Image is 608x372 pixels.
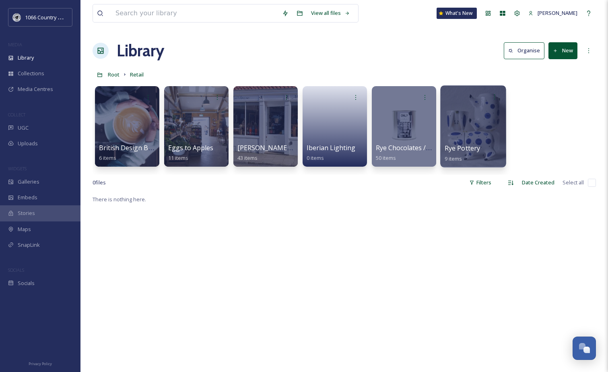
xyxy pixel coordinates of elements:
[573,337,596,360] button: Open Chat
[237,154,258,161] span: 43 items
[18,70,44,77] span: Collections
[18,194,37,201] span: Embeds
[563,179,584,186] span: Select all
[25,13,82,21] span: 1066 Country Marketing
[504,42,544,59] button: Organise
[18,140,38,147] span: Uploads
[168,154,188,161] span: 11 items
[445,155,462,162] span: 9 items
[130,70,144,79] a: Retail
[538,9,577,17] span: [PERSON_NAME]
[29,358,52,368] a: Privacy Policy
[108,71,120,78] span: Root
[307,5,354,21] a: View all files
[99,144,182,161] a: British Design British Made6 items
[168,144,213,161] a: Eggs to Apples11 items
[518,175,559,190] div: Date Created
[504,42,548,59] a: Organise
[237,143,319,152] span: [PERSON_NAME] Loves Me
[8,41,22,48] span: MEDIA
[8,267,24,273] span: SOCIALS
[548,42,577,59] button: New
[108,70,120,79] a: Root
[111,4,278,22] input: Search your library
[117,39,164,63] a: Library
[18,54,34,62] span: Library
[99,154,116,161] span: 6 items
[18,241,40,249] span: SnapLink
[130,71,144,78] span: Retail
[168,143,213,152] span: Eggs to Apples
[376,154,396,161] span: 50 items
[8,165,27,172] span: WIDGETS
[93,179,106,186] span: 0 file s
[29,361,52,366] span: Privacy Policy
[437,8,477,19] a: What's New
[8,112,25,118] span: COLLECT
[376,144,458,161] a: Rye Chocolates / Only Coco50 items
[307,144,355,161] a: Iberian Lighting0 items
[524,5,581,21] a: [PERSON_NAME]
[237,144,319,161] a: [PERSON_NAME] Loves Me43 items
[13,13,21,21] img: logo_footerstamp.png
[93,196,146,203] span: There is nothing here.
[18,209,35,217] span: Stories
[445,145,480,162] a: Rye Pottery9 items
[18,124,29,132] span: UGC
[18,279,35,287] span: Socials
[18,85,53,93] span: Media Centres
[445,144,480,153] span: Rye Pottery
[99,143,182,152] span: British Design British Made
[307,154,324,161] span: 0 items
[18,178,39,186] span: Galleries
[307,143,355,152] span: Iberian Lighting
[376,143,458,152] span: Rye Chocolates / Only Coco
[465,175,495,190] div: Filters
[18,225,31,233] span: Maps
